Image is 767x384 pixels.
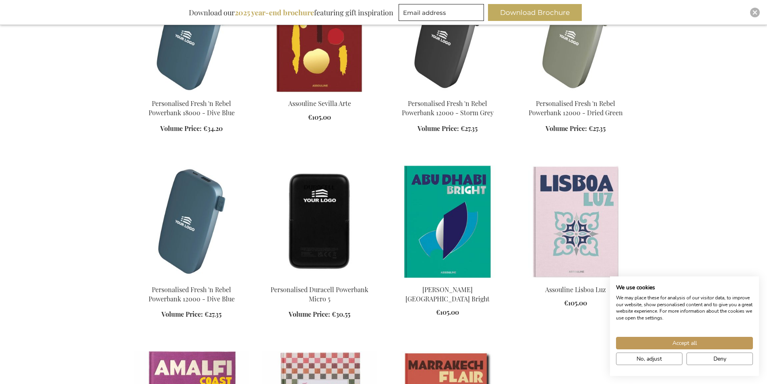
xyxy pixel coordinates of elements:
[134,165,249,278] img: Personalised Fresh 'n Rebel Powerbank 12000 - Dive Blue
[160,124,223,133] a: Volume Price: €34.20
[149,99,235,117] a: Personalised Fresh 'n Rebel Powerbank 18000 - Dive Blue
[436,308,459,316] span: €105.00
[488,4,582,21] button: Download Brochure
[616,353,682,365] button: Adjust cookie preferences
[262,165,377,278] img: Personalised Duracell Powerbank Micro 5
[332,310,350,318] span: €30.55
[616,284,753,291] h2: We use cookies
[161,310,221,319] a: Volume Price: €27.35
[750,8,760,17] div: Close
[399,4,486,23] form: marketing offers and promotions
[308,113,331,121] span: €105.00
[637,355,662,363] span: No, adjust
[235,8,314,17] b: 2025 year-end brochure
[713,355,726,363] span: Deny
[288,99,351,108] a: Assouline Sevilla Arte
[545,285,606,294] a: Assouline Lisboa Luz
[205,310,221,318] span: €27.35
[518,89,633,97] a: Personalised Fresh 'n Rebel Powerbank 12000 - Dried Green
[262,275,377,282] a: Personalised Duracell Powerbank Micro 5
[418,124,459,133] span: Volume Price:
[160,124,202,133] span: Volume Price:
[418,124,478,133] a: Volume Price: €27.35
[518,165,633,278] img: Assouline Lisboa Luz
[672,339,697,347] span: Accept all
[546,124,587,133] span: Volume Price:
[616,337,753,349] button: Accept all cookies
[399,4,484,21] input: Email address
[289,310,350,319] a: Volume Price: €30.55
[134,89,249,97] a: Personalised Fresh 'n Rebel Powerbank 18000 - Dive Blue
[686,353,753,365] button: Deny all cookies
[589,124,606,133] span: €27.35
[529,99,623,117] a: Personalised Fresh 'n Rebel Powerbank 12000 - Dried Green
[390,89,505,97] a: Personalised Fresh 'n Rebel Powerbank 12000 - Storm Grey
[390,275,505,282] a: Assouline Abu Dhabi Bright
[289,310,330,318] span: Volume Price:
[390,165,505,278] img: Assouline Abu Dhabi Bright
[402,99,494,117] a: Personalised Fresh 'n Rebel Powerbank 12000 - Storm Grey
[405,285,490,303] a: [PERSON_NAME][GEOGRAPHIC_DATA] Bright
[564,299,587,307] span: €105.00
[149,285,235,303] a: Personalised Fresh 'n Rebel Powerbank 12000 - Dive Blue
[616,295,753,322] p: We may place these for analysis of our visitor data, to improve our website, show personalised co...
[546,124,606,133] a: Volume Price: €27.35
[518,275,633,282] a: Assouline Lisboa Luz
[753,10,757,15] img: Close
[461,124,478,133] span: €27.35
[134,275,249,282] a: Personalised Fresh 'n Rebel Powerbank 12000 - Dive Blue
[203,124,223,133] span: €34.20
[271,285,368,303] a: Personalised Duracell Powerbank Micro 5
[262,89,377,97] a: Assouline Sevilla Arte
[161,310,203,318] span: Volume Price:
[185,4,397,21] div: Download our featuring gift inspiration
